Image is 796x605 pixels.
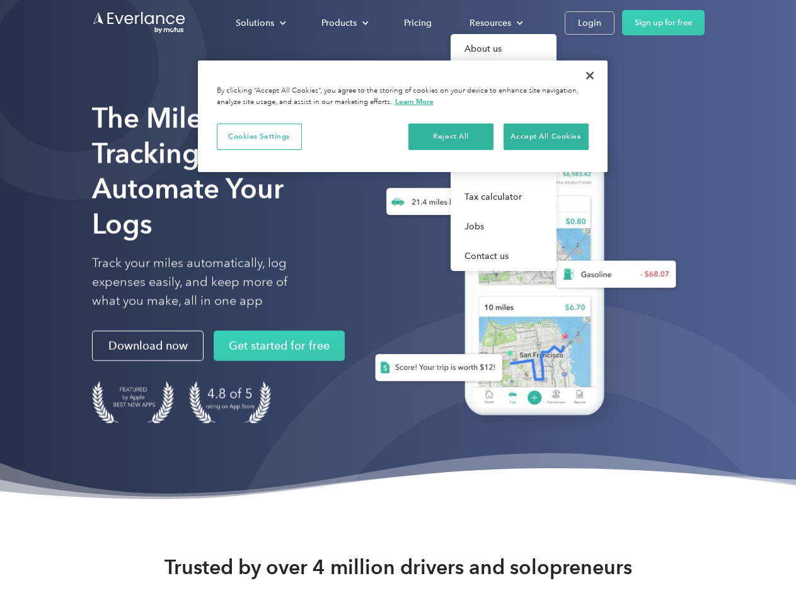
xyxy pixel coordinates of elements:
[217,86,589,108] div: By clicking “Accept All Cookies”, you agree to the storing of cookies on your device to enhance s...
[470,15,511,31] div: Resources
[395,97,434,106] a: More information about your privacy, opens in a new tab
[92,11,187,35] a: Go to homepage
[198,60,608,172] div: Privacy
[164,555,632,580] strong: Trusted by over 4 million drivers and solopreneurs
[404,15,432,31] div: Pricing
[321,15,357,31] div: Products
[457,12,533,34] div: Resources
[214,331,345,361] a: Get started for free
[217,124,302,150] button: Cookies Settings
[309,12,379,34] div: Products
[622,10,705,35] a: Sign up for free
[198,60,608,172] div: Cookie banner
[451,182,557,212] a: Tax calculator
[504,124,589,150] button: Accept All Cookies
[223,12,296,34] div: Solutions
[451,212,557,241] a: Jobs
[92,381,174,423] img: Badge for Featured by Apple Best New Apps
[451,34,557,271] nav: Resources
[355,120,686,434] img: Everlance, mileage tracker app, expense tracking app
[92,254,317,311] p: Track your miles automatically, log expenses easily, and keep more of what you make, all in one app
[92,331,204,361] a: Download now
[451,241,557,271] a: Contact us
[576,62,604,89] button: Close
[236,15,274,31] div: Solutions
[391,12,444,34] a: Pricing
[189,381,271,423] img: 4.9 out of 5 stars on the app store
[451,34,557,64] a: About us
[578,15,601,31] div: Login
[565,11,614,35] a: Login
[408,124,493,150] button: Reject All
